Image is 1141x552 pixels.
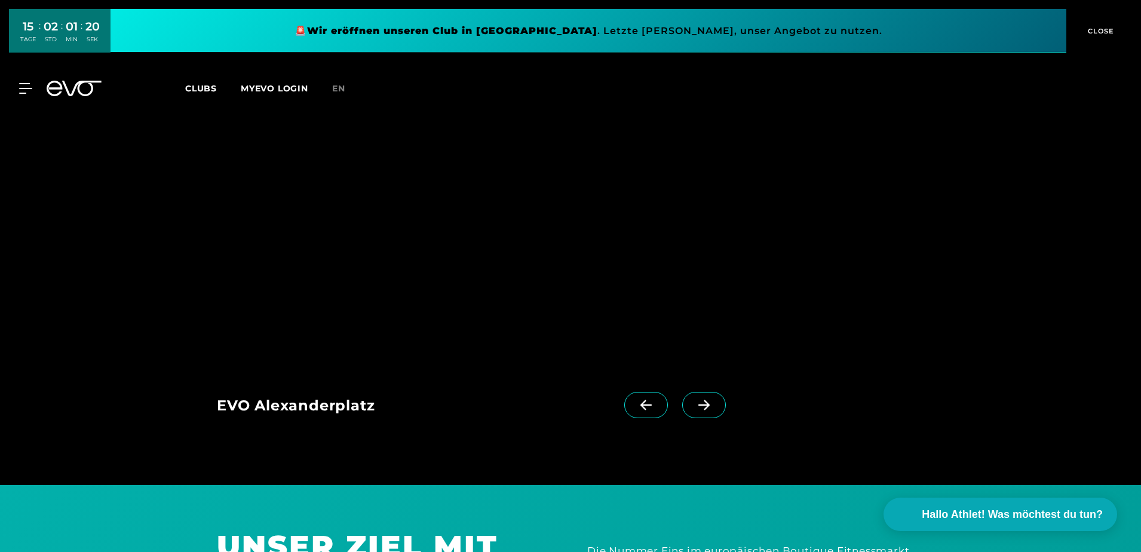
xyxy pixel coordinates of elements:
button: Hallo Athlet! Was möchtest du tun? [884,498,1117,531]
div: 02 [44,18,58,35]
div: 01 [66,18,78,35]
span: Clubs [185,83,217,94]
div: 15 [20,18,36,35]
button: CLOSE [1066,9,1132,53]
div: SEK [85,35,100,44]
span: CLOSE [1085,26,1114,36]
span: en [332,83,345,94]
div: TAGE [20,35,36,44]
div: : [61,19,63,51]
div: STD [44,35,58,44]
a: en [332,82,360,96]
span: Hallo Athlet! Was möchtest du tun? [922,507,1103,523]
div: MIN [66,35,78,44]
a: Clubs [185,82,241,94]
div: 20 [85,18,100,35]
div: : [39,19,41,51]
a: MYEVO LOGIN [241,83,308,94]
div: : [81,19,82,51]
